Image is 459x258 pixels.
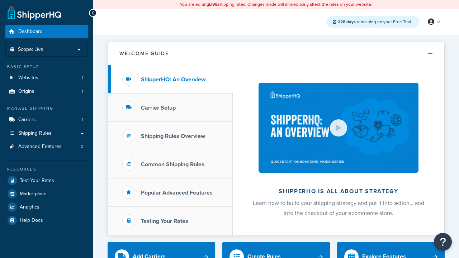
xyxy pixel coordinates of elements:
[20,191,47,197] span: Marketplace
[119,51,169,56] h2: Welcome Guide
[5,166,88,172] div: Resources
[5,25,88,38] a: Dashboard
[5,71,88,85] a: Websites1
[18,144,62,150] span: Advanced Features
[20,178,54,184] span: Test Your Rates
[18,75,38,81] span: Websites
[108,42,444,65] button: Welcome Guide
[141,190,213,196] h3: Popular Advanced Features
[5,113,88,126] li: Carriers
[141,133,205,139] h3: Shipping Rules Overview
[5,105,88,111] div: Manage Shipping
[252,188,425,195] h2: ShipperHQ is all about strategy
[5,64,88,70] div: Basic Setup
[5,174,88,187] a: Test Your Rates
[18,29,43,35] span: Dashboard
[18,47,43,53] span: Scope: Live
[141,105,176,111] h3: Carrier Setup
[81,144,83,150] span: 0
[82,75,83,81] span: 1
[338,19,356,25] strong: 228 days
[5,201,88,214] a: Analytics
[18,130,52,137] span: Shipping Rules
[20,218,43,224] span: Help Docs
[141,76,205,83] h3: ShipperHQ: An Overview
[18,89,34,95] span: Origins
[18,117,36,123] span: Carriers
[5,71,88,85] li: Websites
[209,1,218,8] b: LIVE
[5,187,88,200] a: Marketplace
[253,199,424,217] span: Learn how to build your shipping strategy and put it into action… and into the checkout of your e...
[5,127,88,140] a: Shipping Rules
[5,113,88,126] a: Carriers1
[20,204,39,210] span: Analytics
[5,85,88,98] a: Origins1
[141,161,204,168] h3: Common Shipping Rules
[5,140,88,153] a: Advanced Features0
[338,19,411,25] span: remaining on your Free Trial
[5,214,88,227] a: Help Docs
[434,233,452,251] button: Open Resource Center
[5,85,88,98] li: Origins
[141,218,188,224] h3: Testing Your Rates
[259,83,418,173] img: ShipperHQ is all about strategy
[82,89,83,95] span: 1
[82,117,83,123] span: 1
[5,140,88,153] li: Advanced Features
